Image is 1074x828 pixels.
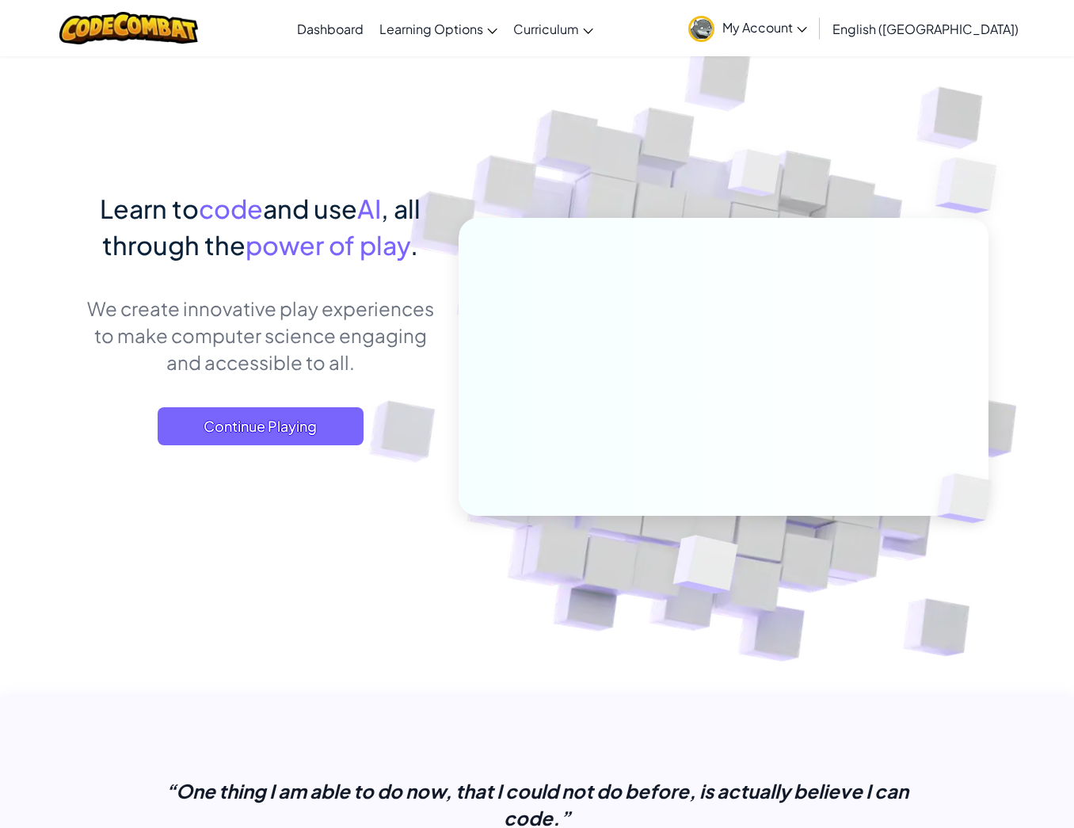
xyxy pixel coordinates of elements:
[263,193,357,224] span: and use
[680,3,815,53] a: My Account
[513,21,579,37] span: Curriculum
[410,229,418,261] span: .
[722,19,807,36] span: My Account
[634,502,776,633] img: Overlap cubes
[357,193,381,224] span: AI
[699,118,813,236] img: Overlap cubes
[199,193,263,224] span: code
[86,295,435,376] p: We create innovative play experiences to make computer science engaging and accessible to all.
[371,7,505,50] a: Learning Options
[100,193,199,224] span: Learn to
[59,12,198,44] img: CodeCombat logo
[158,407,364,445] a: Continue Playing
[832,21,1019,37] span: English ([GEOGRAPHIC_DATA])
[825,7,1026,50] a: English ([GEOGRAPHIC_DATA])
[246,229,410,261] span: power of play
[379,21,483,37] span: Learning Options
[289,7,371,50] a: Dashboard
[911,441,1030,556] img: Overlap cubes
[904,119,1041,253] img: Overlap cubes
[688,16,714,42] img: avatar
[505,7,601,50] a: Curriculum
